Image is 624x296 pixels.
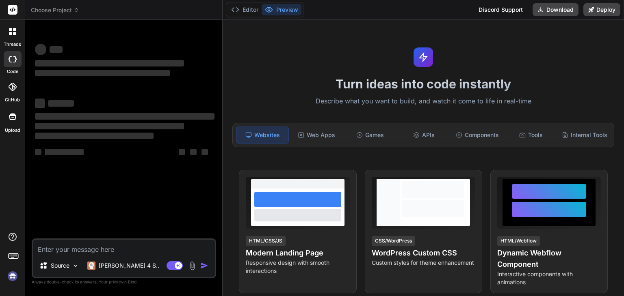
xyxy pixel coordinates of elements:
span: ‌ [35,99,45,108]
h4: Dynamic Webflow Component [497,247,601,270]
div: Websites [236,127,289,144]
img: attachment [188,261,197,270]
p: Source [51,262,69,270]
div: HTML/CSS/JS [246,236,286,246]
span: ‌ [179,149,185,155]
p: Describe what you want to build, and watch it come to life in real-time [227,96,619,107]
img: Claude 4 Sonnet [87,262,95,270]
h1: Turn ideas into code instantly [227,77,619,91]
label: threads [4,41,21,48]
div: HTML/Webflow [497,236,540,246]
h4: Modern Landing Page [246,247,349,259]
p: Interactive components with animations [497,270,601,286]
img: signin [6,269,19,283]
div: CSS/WordPress [372,236,415,246]
div: Components [451,127,503,144]
p: Responsive design with smooth interactions [246,259,349,275]
span: ‌ [50,46,63,53]
span: ‌ [35,123,184,129]
p: [PERSON_NAME] 4 S.. [99,262,159,270]
div: Games [344,127,396,144]
button: Editor [228,4,262,15]
p: Always double-check its answers. Your in Bind [32,278,216,286]
img: Pick Models [72,262,79,269]
span: ‌ [48,100,74,107]
span: ‌ [35,133,154,139]
span: privacy [109,279,123,284]
button: Download [533,3,578,16]
img: icon [200,262,208,270]
span: ‌ [35,149,41,155]
h4: WordPress Custom CSS [372,247,475,259]
div: Web Apps [290,127,342,144]
span: ‌ [190,149,197,155]
span: ‌ [35,44,46,55]
label: code [7,68,18,75]
span: ‌ [35,113,214,120]
button: Preview [262,4,301,15]
label: GitHub [5,97,20,103]
span: ‌ [201,149,208,155]
label: Upload [5,127,20,134]
div: Internal Tools [559,127,611,144]
button: Deploy [583,3,620,16]
span: ‌ [35,60,184,66]
span: Choose Project [31,6,79,14]
p: Custom styles for theme enhancement [372,259,475,267]
span: ‌ [45,149,84,155]
span: ‌ [35,70,170,76]
div: Discord Support [474,3,528,16]
div: APIs [398,127,450,144]
div: Tools [505,127,557,144]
